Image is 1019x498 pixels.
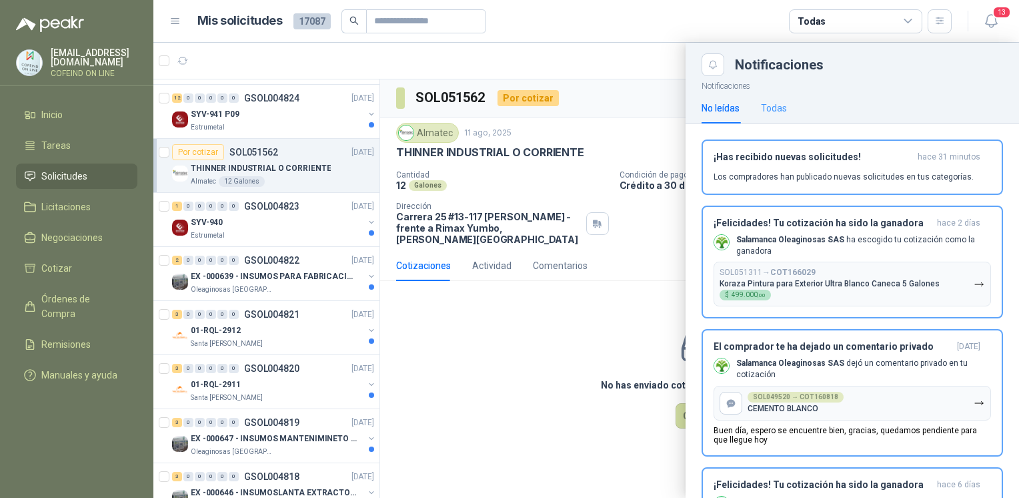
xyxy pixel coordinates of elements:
span: 499.000 [732,292,766,298]
button: El comprador te ha dejado un comentario privado[DATE] Company LogoSalamanca Oleaginosas SAS dejó ... [702,329,1003,457]
a: Manuales y ayuda [16,362,137,388]
p: ha escogido tu cotización como la ganadora [736,234,991,257]
span: Solicitudes [41,169,87,184]
span: Remisiones [41,337,91,352]
div: Todas [798,14,826,29]
h1: Mis solicitudes [197,11,283,31]
p: Koraza Pintura para Exterior Ultra Blanco Caneca 5 Galones [720,279,940,288]
b: Salamanca Oleaginosas SAS [736,235,844,244]
p: Buen día, espero se encuentre bien, gracias, quedamos pendiente para que llegue hoy [714,426,991,445]
span: Manuales y ayuda [41,368,117,383]
p: Notificaciones [686,76,1019,93]
p: [EMAIL_ADDRESS][DOMAIN_NAME] [51,48,137,67]
span: 17087 [293,13,331,29]
span: Órdenes de Compra [41,292,125,321]
span: Inicio [41,107,63,122]
span: [DATE] [957,341,980,352]
h3: El comprador te ha dejado un comentario privado [714,341,952,352]
span: Tareas [41,138,71,153]
span: search [349,16,359,25]
h3: ¡Felicidades! Tu cotización ha sido la ganadora [714,479,932,491]
div: $ [720,290,771,300]
p: dejó un comentario privado en tu cotización [736,358,991,381]
img: Company Logo [17,50,42,75]
h3: ¡Felicidades! Tu cotización ha sido la ganadora [714,218,932,229]
span: ,00 [758,292,766,298]
div: Notificaciones [735,58,1003,71]
a: Licitaciones [16,194,137,220]
button: ¡Has recibido nuevas solicitudes!hace 31 minutos Los compradores han publicado nuevas solicitudes... [702,140,1003,195]
p: COFEIND ON LINE [51,69,137,77]
span: Negociaciones [41,230,103,245]
button: 13 [979,9,1003,33]
img: Company Logo [714,358,729,373]
div: Todas [761,101,787,115]
div: No leídas [702,101,740,115]
span: hace 31 minutos [918,152,980,163]
a: Negociaciones [16,225,137,250]
b: COT166029 [770,268,816,277]
span: hace 2 días [937,218,980,229]
a: Tareas [16,133,137,158]
h3: ¡Has recibido nuevas solicitudes! [714,152,912,163]
img: Logo peakr [16,16,84,32]
p: SOL051311 → [720,268,816,278]
button: ¡Felicidades! Tu cotización ha sido la ganadorahace 2 días Company LogoSalamanca Oleaginosas SAS ... [702,206,1003,319]
img: Company Logo [714,235,729,250]
span: Cotizar [41,261,72,276]
div: SOL049520 → COT160818 [748,392,844,403]
p: CEMENTO BLANCO [748,404,818,413]
a: Cotizar [16,256,137,281]
button: Close [702,53,724,76]
span: 13 [992,6,1011,19]
span: hace 6 días [937,479,980,491]
p: Los compradores han publicado nuevas solicitudes en tus categorías. [714,171,974,183]
a: Remisiones [16,332,137,357]
button: SOL049520 → COT160818CEMENTO BLANCO [714,386,991,421]
span: Licitaciones [41,200,91,214]
b: Salamanca Oleaginosas SAS [736,358,844,368]
a: Órdenes de Compra [16,286,137,326]
a: Solicitudes [16,164,137,189]
a: Inicio [16,102,137,128]
button: SOL051311→COT166029Koraza Pintura para Exterior Ultra Blanco Caneca 5 Galones$499.000,00 [714,262,991,306]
